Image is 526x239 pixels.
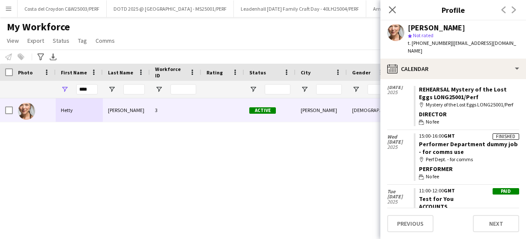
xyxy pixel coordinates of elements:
div: Hetty [56,98,103,122]
span: GMT [444,187,455,194]
span: Tue [387,189,414,194]
span: Comms [96,37,115,44]
div: [PERSON_NAME] [296,98,347,122]
button: Open Filter Menu [155,86,163,93]
span: Export [27,37,44,44]
span: 2025 [387,145,414,150]
input: First Name Filter Input [76,84,98,94]
input: City Filter Input [316,84,342,94]
div: Calendar [380,59,526,79]
span: | [EMAIL_ADDRESS][DOMAIN_NAME] [408,40,516,54]
div: [PERSON_NAME] [103,98,150,122]
div: [PERSON_NAME] [408,24,465,32]
span: [DATE] [387,85,414,90]
span: City [301,69,311,76]
a: Performer Department dummy job - for comms use [419,140,518,156]
button: Open Filter Menu [301,86,308,93]
input: Workforce ID Filter Input [170,84,196,94]
a: View [3,35,22,46]
div: Performer [419,165,519,173]
button: Next [473,215,519,232]
span: Status [249,69,266,76]
button: Previous [387,215,433,232]
span: Gender [352,69,371,76]
span: My Workforce [7,21,70,33]
a: Status [49,35,73,46]
a: Tag [75,35,90,46]
div: Mystery of the Lost Eggs LONG25001/Perf [419,101,519,109]
span: Last Name [108,69,133,76]
a: Comms [92,35,118,46]
app-action-btn: Export XLSX [48,52,58,62]
div: 15:00-16:00 [419,133,519,139]
input: Status Filter Input [265,84,290,94]
span: No fee [426,118,439,126]
span: Photo [18,69,33,76]
span: Rating [206,69,223,76]
span: [DATE] [387,139,414,145]
div: Perf Dept. - for comms [419,156,519,163]
button: Open Filter Menu [108,86,116,93]
div: Director [419,110,519,118]
span: [DATE] [387,194,414,199]
span: No fee [426,173,439,180]
app-action-btn: Advanced filters [36,52,46,62]
span: Workforce ID [155,66,186,79]
button: Leadenhall [DATE] Family Craft Day - 40LH25004/PERF [234,0,366,17]
input: Gender Filter Input [368,84,385,94]
a: Export [24,35,48,46]
button: Costa del Croydon C&W25003/PERF [18,0,107,17]
button: Open Filter Menu [352,86,360,93]
span: Not rated [413,32,433,38]
span: Active [249,107,276,114]
button: DOTD 2025 @ [GEOGRAPHIC_DATA] - MS25001/PERF [107,0,234,17]
a: Test for You [419,195,454,203]
span: Tag [78,37,87,44]
button: Open Filter Menu [249,86,257,93]
span: GMT [444,133,455,139]
div: Accounts [419,203,519,210]
a: REHEARSAL Mystery of the Lost Eggs LONG25001/Perf [419,86,507,101]
span: First Name [61,69,87,76]
button: Arndale - The Beauty In You - MAN25006/PERF [366,0,479,17]
span: t. [PHONE_NUMBER] [408,40,452,46]
div: 3 [150,98,201,122]
div: Paid [493,188,519,195]
span: 2025 [387,199,414,204]
button: Open Filter Menu [61,86,69,93]
input: Last Name Filter Input [123,84,145,94]
span: 2025 [387,90,414,95]
div: 11:00-12:00 [419,188,519,193]
div: [DEMOGRAPHIC_DATA] [347,98,390,122]
div: Finished [493,133,519,140]
h3: Profile [380,4,526,15]
span: Wed [387,134,414,139]
span: View [7,37,19,44]
img: Hetty Burton [18,103,35,120]
span: Status [53,37,69,44]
